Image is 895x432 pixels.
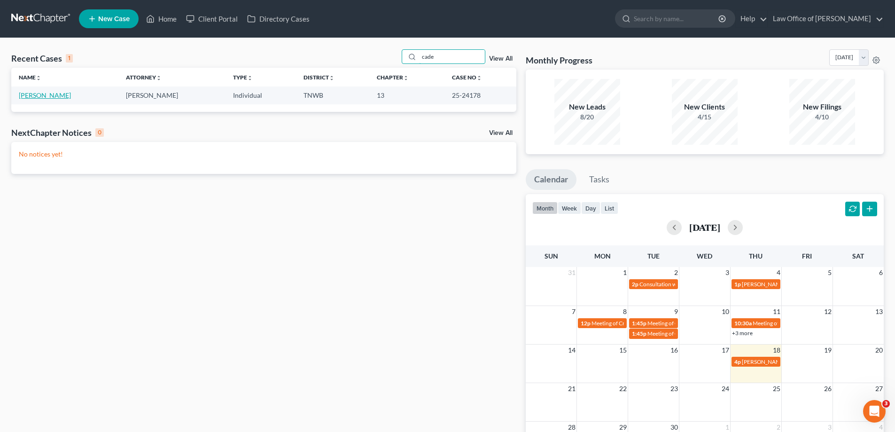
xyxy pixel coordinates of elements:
span: [PERSON_NAME] - CH 7 [742,358,802,365]
span: 31 [567,267,576,278]
span: Sun [545,252,558,260]
span: 1 [622,267,628,278]
span: 14 [567,345,576,356]
i: unfold_more [329,75,335,81]
a: [PERSON_NAME] [19,91,71,99]
h3: Monthly Progress [526,55,592,66]
a: Calendar [526,169,576,190]
a: Law Office of [PERSON_NAME] [768,10,883,27]
span: 18 [772,345,781,356]
span: 11 [772,306,781,317]
span: 4 [776,267,781,278]
span: Fri [802,252,812,260]
span: 10:30a [734,320,752,327]
span: Tue [647,252,660,260]
div: 0 [95,128,104,137]
a: View All [489,55,513,62]
span: 20 [874,345,884,356]
td: Individual [226,86,296,104]
td: [PERSON_NAME] [118,86,226,104]
input: Search by name... [634,10,720,27]
span: Meeting of Creditors [753,320,803,327]
div: 1 [66,54,73,63]
span: Meeting of Creditors [591,320,642,327]
div: NextChapter Notices [11,127,104,138]
span: 15 [618,345,628,356]
span: 4p [734,358,741,365]
iframe: Intercom live chat [863,400,886,423]
a: +3 more [732,330,753,337]
span: 26 [823,383,833,394]
span: [PERSON_NAME] ch 7 [742,281,797,288]
button: list [600,202,618,214]
button: week [558,202,581,214]
div: New Clients [672,102,738,112]
span: 12p [581,320,591,327]
i: unfold_more [476,75,482,81]
span: 19 [823,345,833,356]
span: 23 [669,383,679,394]
a: Districtunfold_more [304,74,335,81]
span: 1:45p [632,320,646,327]
span: Meeting of Creditors [647,330,698,337]
span: 5 [827,267,833,278]
span: 7 [571,306,576,317]
div: New Filings [789,102,855,112]
span: 9 [673,306,679,317]
div: 8/20 [554,112,620,122]
span: 2 [673,267,679,278]
span: 25 [772,383,781,394]
i: unfold_more [403,75,409,81]
span: New Case [98,16,130,23]
span: Consultation with [PERSON_NAME] regarding Long Term Disability Appeal [639,281,822,288]
span: 12 [823,306,833,317]
a: Home [141,10,181,27]
span: 21 [567,383,576,394]
a: Nameunfold_more [19,74,41,81]
p: No notices yet! [19,149,509,159]
span: Wed [697,252,712,260]
span: 8 [622,306,628,317]
td: TNWB [296,86,369,104]
span: 1:45p [632,330,646,337]
div: Recent Cases [11,53,73,64]
h2: [DATE] [689,222,720,232]
span: Thu [749,252,763,260]
span: 13 [874,306,884,317]
i: unfold_more [36,75,41,81]
i: unfold_more [156,75,162,81]
a: Attorneyunfold_more [126,74,162,81]
span: 10 [721,306,730,317]
span: 22 [618,383,628,394]
span: 6 [878,267,884,278]
span: Mon [594,252,611,260]
a: Case Nounfold_more [452,74,482,81]
div: 4/15 [672,112,738,122]
a: Chapterunfold_more [377,74,409,81]
span: 27 [874,383,884,394]
button: month [532,202,558,214]
span: Meeting of Creditors [647,320,698,327]
a: Typeunfold_more [233,74,253,81]
span: 1p [734,281,741,288]
span: 24 [721,383,730,394]
button: day [581,202,600,214]
a: View All [489,130,513,136]
span: 3 [724,267,730,278]
td: 13 [369,86,444,104]
span: Sat [852,252,864,260]
span: 2p [632,281,638,288]
span: 3 [882,400,890,408]
a: Tasks [581,169,618,190]
input: Search by name... [419,50,485,63]
div: New Leads [554,102,620,112]
a: Directory Cases [242,10,314,27]
a: Client Portal [181,10,242,27]
div: 4/10 [789,112,855,122]
a: Help [736,10,767,27]
i: unfold_more [247,75,253,81]
span: 17 [721,345,730,356]
td: 25-24178 [444,86,516,104]
span: 16 [669,345,679,356]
